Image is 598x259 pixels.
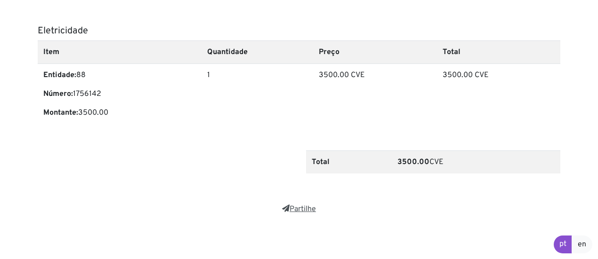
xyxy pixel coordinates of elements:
[554,235,572,253] a: pt
[202,40,313,63] th: Quantidade
[313,40,436,63] th: Preço
[43,71,76,80] b: Entidade:
[43,89,73,99] b: Número:
[282,204,316,214] a: Partilhe
[437,40,560,63] th: Total
[43,70,196,81] p: 88
[306,150,392,173] th: Total
[397,157,429,167] b: 3500.00
[392,150,560,173] td: CVE
[43,88,196,100] p: 1756142
[38,25,560,37] h5: Eletricidade
[313,63,436,132] td: 3500.00 CVE
[38,40,202,63] th: Item
[572,235,592,253] a: en
[43,107,196,118] p: 3500.00
[437,63,560,132] td: 3500.00 CVE
[43,108,78,118] b: Montante:
[202,63,313,132] td: 1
